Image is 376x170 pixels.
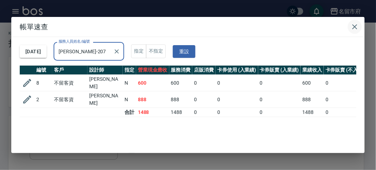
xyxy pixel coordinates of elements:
button: Clear [112,47,122,56]
th: 店販消費 [192,66,216,75]
th: 營業現金應收 [136,66,169,75]
th: 服務消費 [169,66,193,75]
button: [DATE] [20,45,47,58]
td: 600 [136,75,169,91]
td: 0 [258,91,301,108]
td: 0 [192,108,216,117]
label: 服務人員姓名/編號 [59,39,90,44]
button: 重設 [173,45,195,58]
td: 888 [136,91,169,108]
td: 8 [35,75,52,91]
td: 0 [192,75,216,91]
td: 2 [35,91,52,108]
td: 0 [216,91,258,108]
td: 600 [169,75,193,91]
th: 編號 [35,66,52,75]
th: 卡券販賣 (不入業績) [324,66,371,75]
td: 合計 [123,108,136,117]
td: 0 [192,91,216,108]
td: [PERSON_NAME] [87,91,123,108]
td: 0 [258,75,301,91]
td: 0 [324,108,371,117]
td: N [123,91,136,108]
td: N [123,75,136,91]
th: 指定 [123,66,136,75]
td: 888 [169,91,193,108]
td: [PERSON_NAME] [87,75,123,91]
td: 888 [301,91,324,108]
h2: 帳單速查 [11,17,365,37]
td: 0 [216,75,258,91]
td: 600 [301,75,324,91]
th: 客戶 [52,66,87,75]
td: 不留客資 [52,75,87,91]
td: 0 [324,75,371,91]
th: 卡券販賣 (入業績) [258,66,301,75]
td: 0 [324,91,371,108]
th: 業績收入 [301,66,324,75]
td: 0 [216,108,258,117]
td: 不留客資 [52,91,87,108]
button: 指定 [131,44,146,58]
td: 1488 [301,108,324,117]
button: 不指定 [146,44,166,58]
td: 1488 [136,108,169,117]
th: 設計師 [87,66,123,75]
th: 卡券使用 (入業績) [216,66,258,75]
td: 0 [258,108,301,117]
td: 1488 [169,108,193,117]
